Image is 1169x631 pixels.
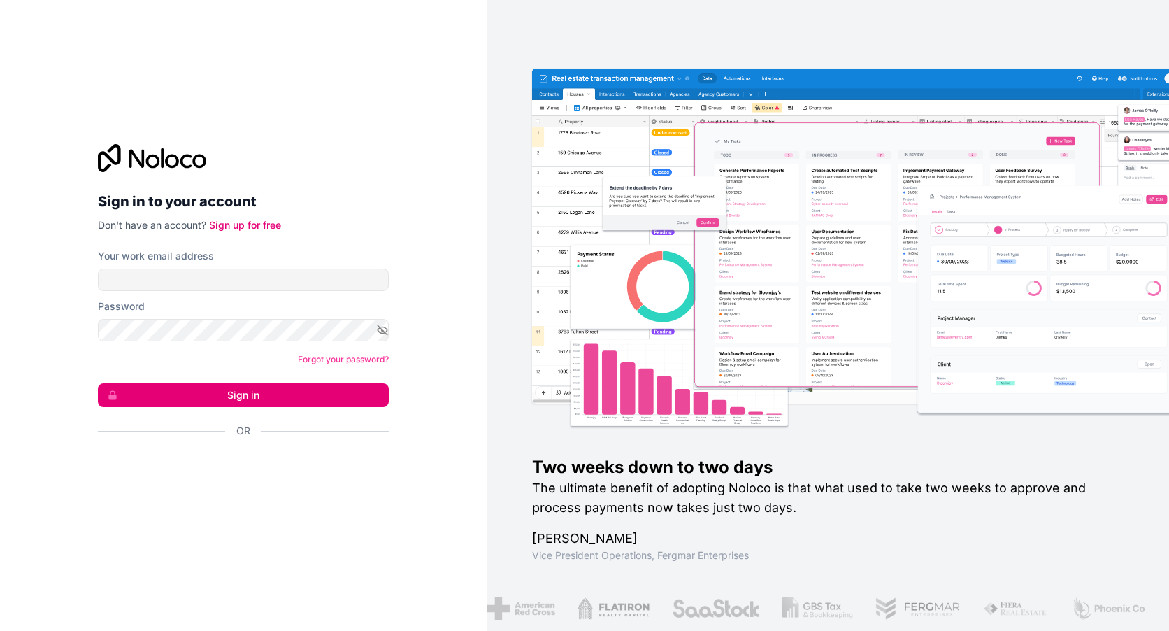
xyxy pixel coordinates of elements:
[98,189,389,214] h2: Sign in to your account
[98,299,145,313] label: Password
[487,597,554,620] img: /assets/american-red-cross-BAupjrZR.png
[98,383,389,407] button: Sign in
[532,529,1124,548] h1: [PERSON_NAME]
[91,453,385,484] iframe: Sign in with Google Button
[298,354,389,364] a: Forgot your password?
[532,456,1124,478] h1: Two weeks down to two days
[1070,597,1146,620] img: /assets/phoenix-BREaitsQ.png
[782,597,853,620] img: /assets/gbstax-C-GtDUiK.png
[532,478,1124,518] h2: The ultimate benefit of adopting Noloco is that what used to take two weeks to approve and proces...
[98,269,389,291] input: Email address
[98,219,206,231] span: Don't have an account?
[982,597,1048,620] img: /assets/fiera-fwj2N5v4.png
[236,424,250,438] span: Or
[577,597,650,620] img: /assets/flatiron-C8eUkumj.png
[875,597,961,620] img: /assets/fergmar-CudnrXN5.png
[672,597,760,620] img: /assets/saastock-C6Zbiodz.png
[532,548,1124,562] h1: Vice President Operations , Fergmar Enterprises
[98,249,214,263] label: Your work email address
[209,219,281,231] a: Sign up for free
[98,319,389,341] input: Password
